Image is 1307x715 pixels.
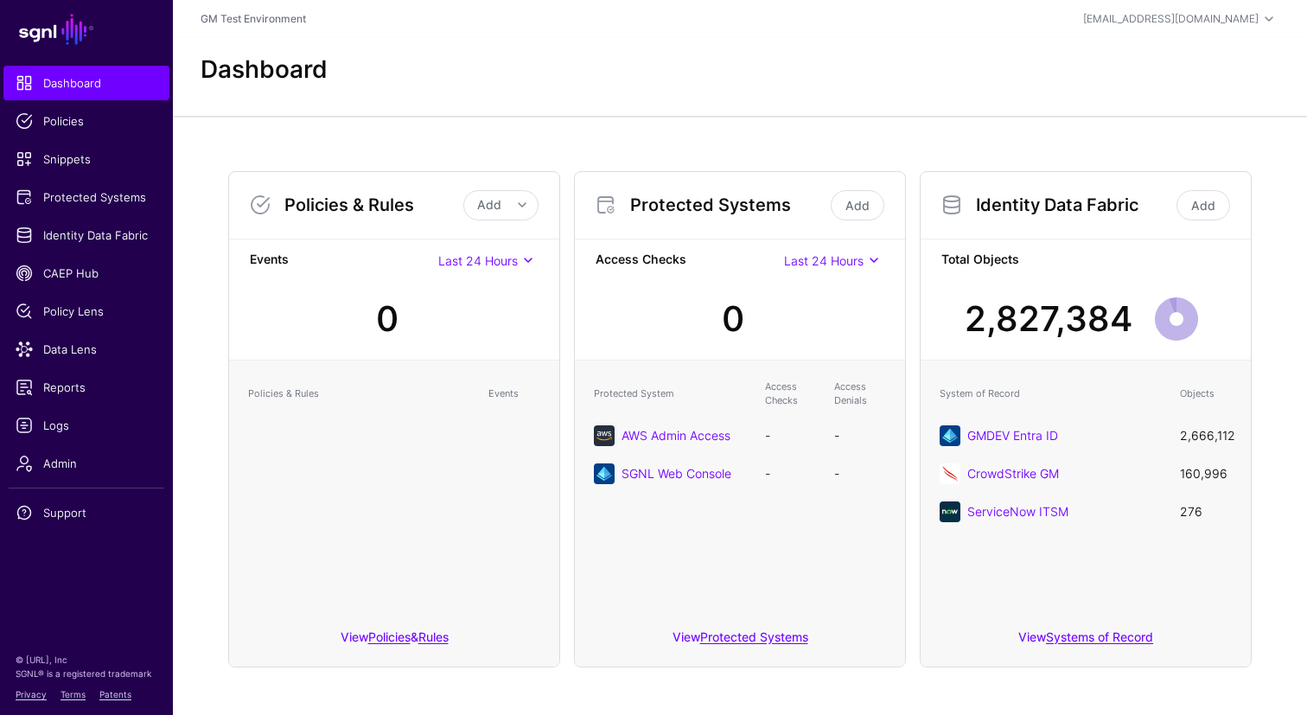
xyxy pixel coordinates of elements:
th: Objects [1171,371,1240,417]
a: SGNL [10,10,163,48]
div: 0 [376,293,398,345]
div: 2,827,384 [965,293,1132,345]
span: Last 24 Hours [438,253,518,268]
a: AWS Admin Access [622,428,730,443]
a: SGNL Web Console [622,466,731,481]
div: View [575,617,905,667]
a: Patents [99,689,131,699]
span: CAEP Hub [16,265,157,282]
td: 2,666,112 [1171,417,1240,455]
span: Last 24 Hours [784,253,864,268]
span: Support [16,504,157,521]
th: Protected System [585,371,756,417]
a: Reports [3,370,169,405]
strong: Events [250,250,438,271]
span: Add [477,197,501,212]
strong: Access Checks [596,250,784,271]
p: © [URL], Inc [16,653,157,667]
h3: Identity Data Fabric [976,195,1173,215]
span: Protected Systems [16,188,157,206]
a: Dashboard [3,66,169,100]
div: View & [229,617,559,667]
a: Protected Systems [3,180,169,214]
a: Logs [3,408,169,443]
a: Policies [368,629,411,644]
div: View [921,617,1251,667]
a: Add [831,190,884,220]
th: Access Checks [756,371,826,417]
img: svg+xml;base64,PHN2ZyB3aWR0aD0iNjQiIGhlaWdodD0iNjQiIHZpZXdCb3g9IjAgMCA2NCA2NCIgZmlsbD0ibm9uZSIgeG... [940,425,960,446]
img: svg+xml;base64,PHN2ZyB3aWR0aD0iNjQiIGhlaWdodD0iNjQiIHZpZXdCb3g9IjAgMCA2NCA2NCIgZmlsbD0ibm9uZSIgeG... [594,425,615,446]
img: svg+xml;base64,PHN2ZyB3aWR0aD0iNjQiIGhlaWdodD0iNjQiIHZpZXdCb3g9IjAgMCA2NCA2NCIgZmlsbD0ibm9uZSIgeG... [940,463,960,484]
a: Snippets [3,142,169,176]
a: Privacy [16,689,47,699]
a: Rules [418,629,449,644]
td: - [756,417,826,455]
span: Snippets [16,150,157,168]
a: Policies [3,104,169,138]
img: svg+xml;base64,PHN2ZyB3aWR0aD0iNjQiIGhlaWdodD0iNjQiIHZpZXdCb3g9IjAgMCA2NCA2NCIgZmlsbD0ibm9uZSIgeG... [594,463,615,484]
a: Terms [61,689,86,699]
span: Dashboard [16,74,157,92]
span: Admin [16,455,157,472]
h3: Protected Systems [630,195,827,215]
a: Data Lens [3,332,169,367]
th: Access Denials [826,371,895,417]
span: Identity Data Fabric [16,227,157,244]
td: - [826,417,895,455]
div: 0 [722,293,744,345]
a: Systems of Record [1046,629,1153,644]
a: CrowdStrike GM [967,466,1059,481]
a: CAEP Hub [3,256,169,290]
a: GMDEV Entra ID [967,428,1058,443]
a: Protected Systems [700,629,808,644]
img: svg+xml;base64,PHN2ZyB3aWR0aD0iNjQiIGhlaWdodD0iNjQiIHZpZXdCb3g9IjAgMCA2NCA2NCIgZmlsbD0ibm9uZSIgeG... [940,501,960,522]
strong: Total Objects [941,250,1230,271]
a: GM Test Environment [201,12,306,25]
span: Data Lens [16,341,157,358]
th: Policies & Rules [239,371,480,417]
h3: Policies & Rules [284,195,463,215]
a: Policy Lens [3,294,169,329]
p: SGNL® is a registered trademark [16,667,157,680]
a: Identity Data Fabric [3,218,169,252]
span: Policy Lens [16,303,157,320]
td: - [756,455,826,493]
span: Logs [16,417,157,434]
span: Reports [16,379,157,396]
td: 160,996 [1171,455,1240,493]
th: Events [480,371,549,417]
td: - [826,455,895,493]
td: 276 [1171,493,1240,531]
h2: Dashboard [201,55,328,85]
div: [EMAIL_ADDRESS][DOMAIN_NAME] [1083,11,1259,27]
span: Policies [16,112,157,130]
a: ServiceNow ITSM [967,504,1068,519]
a: Add [1176,190,1230,220]
th: System of Record [931,371,1171,417]
a: Admin [3,446,169,481]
